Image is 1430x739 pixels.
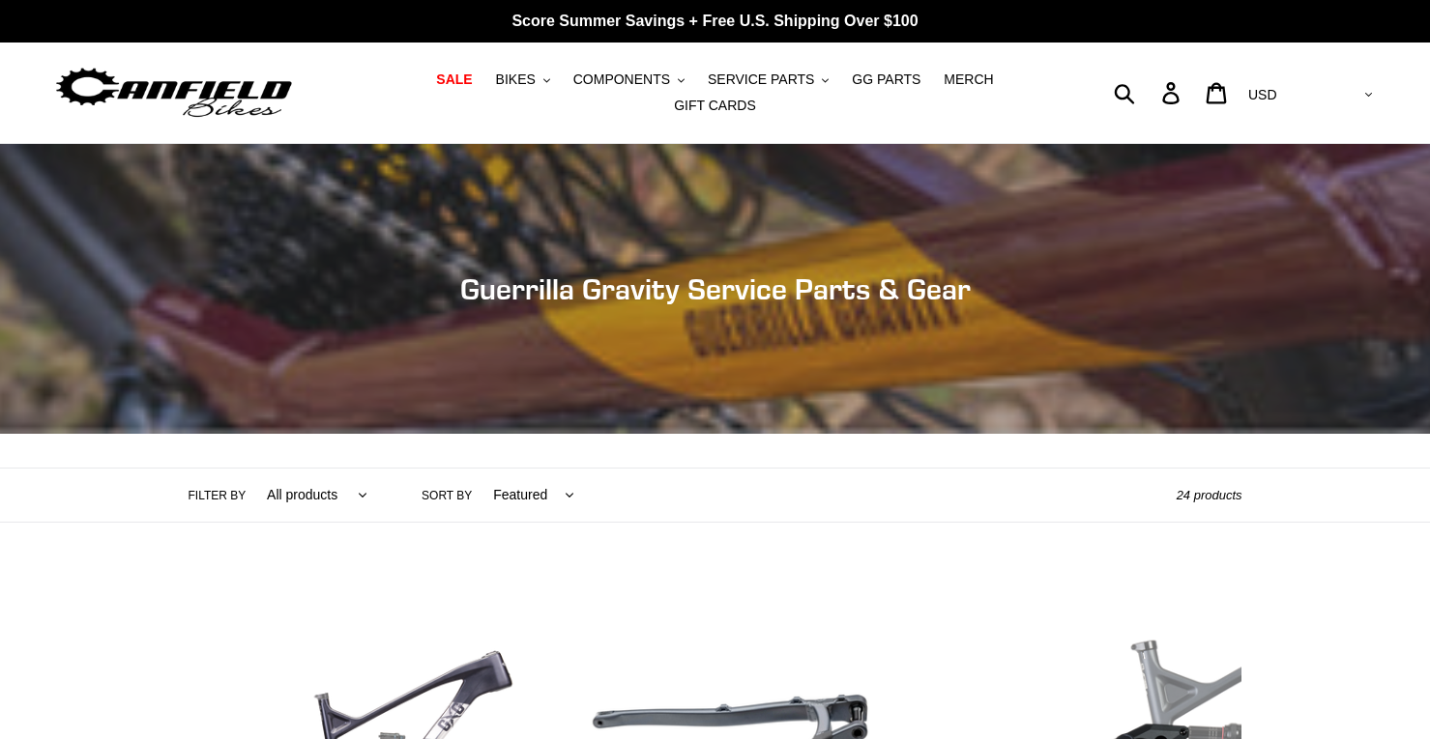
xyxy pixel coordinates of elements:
[674,98,756,114] span: GIFT CARDS
[944,71,993,88] span: MERCH
[426,67,482,93] a: SALE
[708,71,814,88] span: SERVICE PARTS
[1124,71,1174,114] input: Search
[189,487,247,504] label: Filter by
[852,71,920,88] span: GG PARTS
[53,63,295,124] img: Canfield Bikes
[842,67,930,93] a: GG PARTS
[496,71,536,88] span: BIKES
[564,67,694,93] button: COMPONENTS
[436,71,472,88] span: SALE
[1177,488,1242,502] span: 24 products
[573,71,670,88] span: COMPONENTS
[934,67,1003,93] a: MERCH
[664,93,766,119] a: GIFT CARDS
[486,67,560,93] button: BIKES
[460,271,971,306] span: Guerrilla Gravity Service Parts & Gear
[422,487,472,504] label: Sort by
[698,67,838,93] button: SERVICE PARTS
